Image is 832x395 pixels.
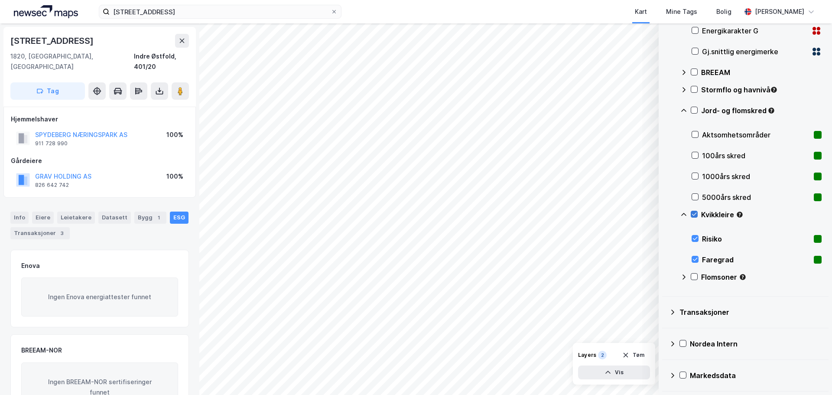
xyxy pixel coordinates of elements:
[679,307,822,317] div: Transaksjoner
[14,5,78,18] img: logo.a4113a55bc3d86da70a041830d287a7e.svg
[58,229,66,238] div: 3
[10,34,95,48] div: [STREET_ADDRESS]
[134,51,189,72] div: Indre Østfold, 401/20
[134,212,166,224] div: Bygg
[635,7,647,17] div: Kart
[702,192,810,202] div: 5000års skred
[770,86,778,94] div: Tooltip anchor
[617,348,650,362] button: Tøm
[739,273,747,281] div: Tooltip anchor
[702,46,808,57] div: Gj.snittlig energimerke
[701,209,822,220] div: Kvikkleire
[21,277,178,317] div: Ingen Enova energiattester funnet
[789,353,832,395] div: Kontrollprogram for chat
[767,107,775,114] div: Tooltip anchor
[170,212,188,224] div: ESG
[690,370,822,381] div: Markedsdata
[701,272,822,282] div: Flomsoner
[35,140,68,147] div: 911 728 990
[21,261,40,271] div: Enova
[578,366,650,379] button: Vis
[701,67,822,78] div: BREEAM
[98,212,131,224] div: Datasett
[736,211,744,219] div: Tooltip anchor
[702,234,810,244] div: Risiko
[21,345,62,356] div: BREEAM-NOR
[716,7,731,17] div: Bolig
[10,82,85,100] button: Tag
[11,114,188,124] div: Hjemmelshaver
[166,171,183,182] div: 100%
[789,353,832,395] iframe: Chat Widget
[702,150,810,161] div: 100års skred
[57,212,95,224] div: Leietakere
[701,105,822,116] div: Jord- og flomskred
[755,7,804,17] div: [PERSON_NAME]
[702,255,810,265] div: Faregrad
[666,7,697,17] div: Mine Tags
[166,130,183,140] div: 100%
[690,339,822,349] div: Nordea Intern
[702,171,810,182] div: 1000års skred
[35,182,69,189] div: 826 642 742
[702,26,808,36] div: Energikarakter G
[11,156,188,166] div: Gårdeiere
[10,212,29,224] div: Info
[110,5,331,18] input: Søk på adresse, matrikkel, gårdeiere, leietakere eller personer
[702,130,810,140] div: Aktsomhetsområder
[10,51,134,72] div: 1820, [GEOGRAPHIC_DATA], [GEOGRAPHIC_DATA]
[578,352,596,359] div: Layers
[32,212,54,224] div: Eiere
[701,85,822,95] div: Stormflo og havnivå
[154,213,163,222] div: 1
[10,227,70,239] div: Transaksjoner
[598,351,607,359] div: 2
